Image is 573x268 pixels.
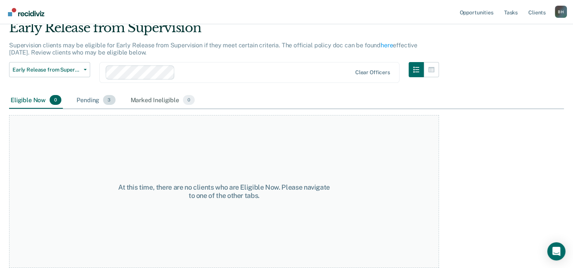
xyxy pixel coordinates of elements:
div: At this time, there are no clients who are Eligible Now. Please navigate to one of the other tabs. [117,183,331,199]
div: Open Intercom Messenger [547,242,565,260]
img: Recidiviz [8,8,44,16]
div: Eligible Now0 [9,92,63,109]
button: Early Release from Supervision [9,62,90,77]
span: 3 [103,95,115,105]
div: Clear officers [355,69,390,76]
div: Pending3 [75,92,117,109]
span: 0 [183,95,195,105]
span: 0 [50,95,61,105]
a: here [381,42,393,49]
span: Early Release from Supervision [12,67,81,73]
p: Supervision clients may be eligible for Early Release from Supervision if they meet certain crite... [9,42,417,56]
div: B H [555,6,567,18]
div: Marked Ineligible0 [129,92,197,109]
button: Profile dropdown button [555,6,567,18]
div: Early Release from Supervision [9,20,439,42]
